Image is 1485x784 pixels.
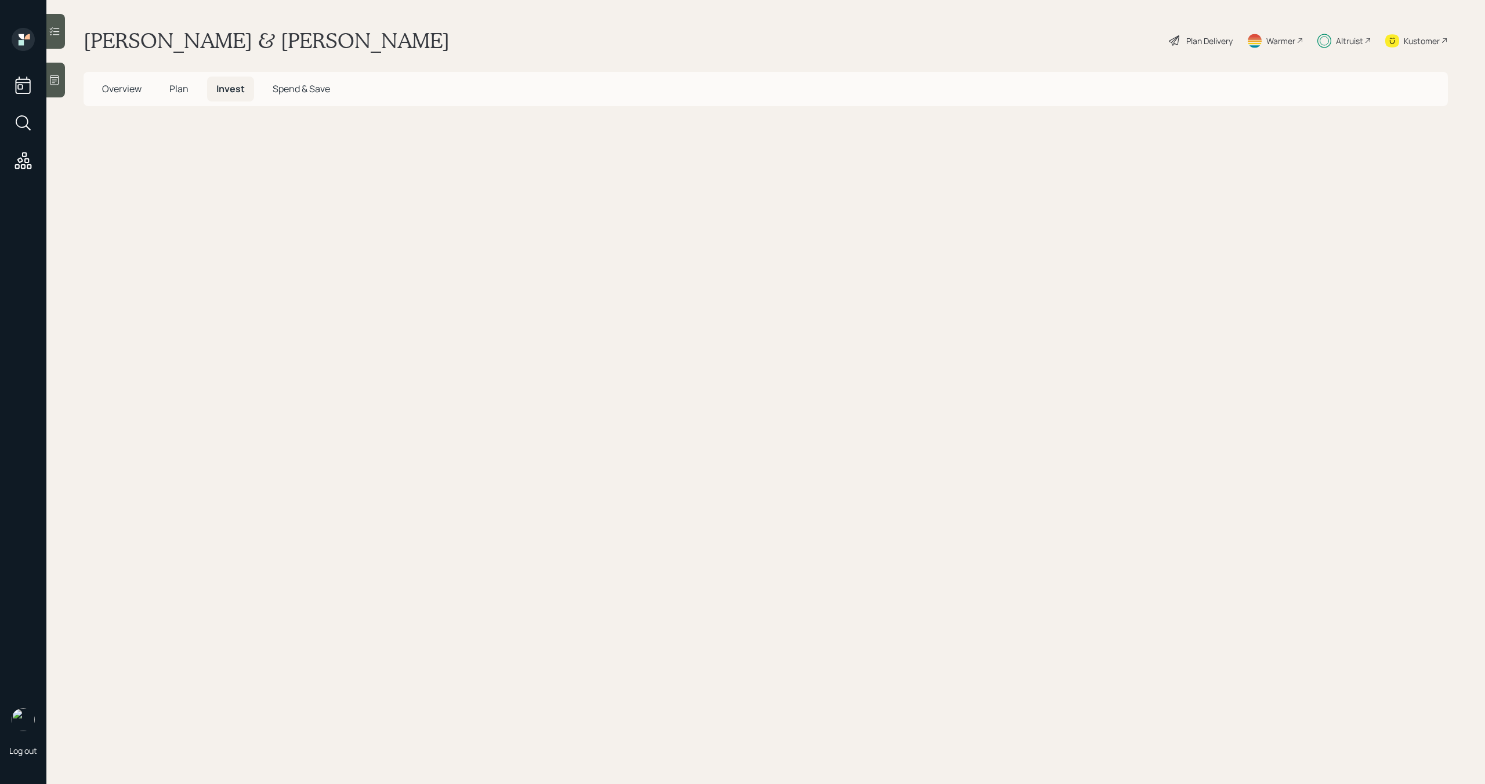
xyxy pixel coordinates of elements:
div: Altruist [1336,35,1363,47]
div: Log out [9,745,37,756]
span: Spend & Save [273,82,330,95]
div: Kustomer [1404,35,1440,47]
span: Invest [216,82,245,95]
span: Overview [102,82,142,95]
div: Warmer [1266,35,1295,47]
div: Plan Delivery [1186,35,1233,47]
span: Plan [169,82,189,95]
h1: [PERSON_NAME] & [PERSON_NAME] [84,28,450,53]
img: michael-russo-headshot.png [12,708,35,731]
